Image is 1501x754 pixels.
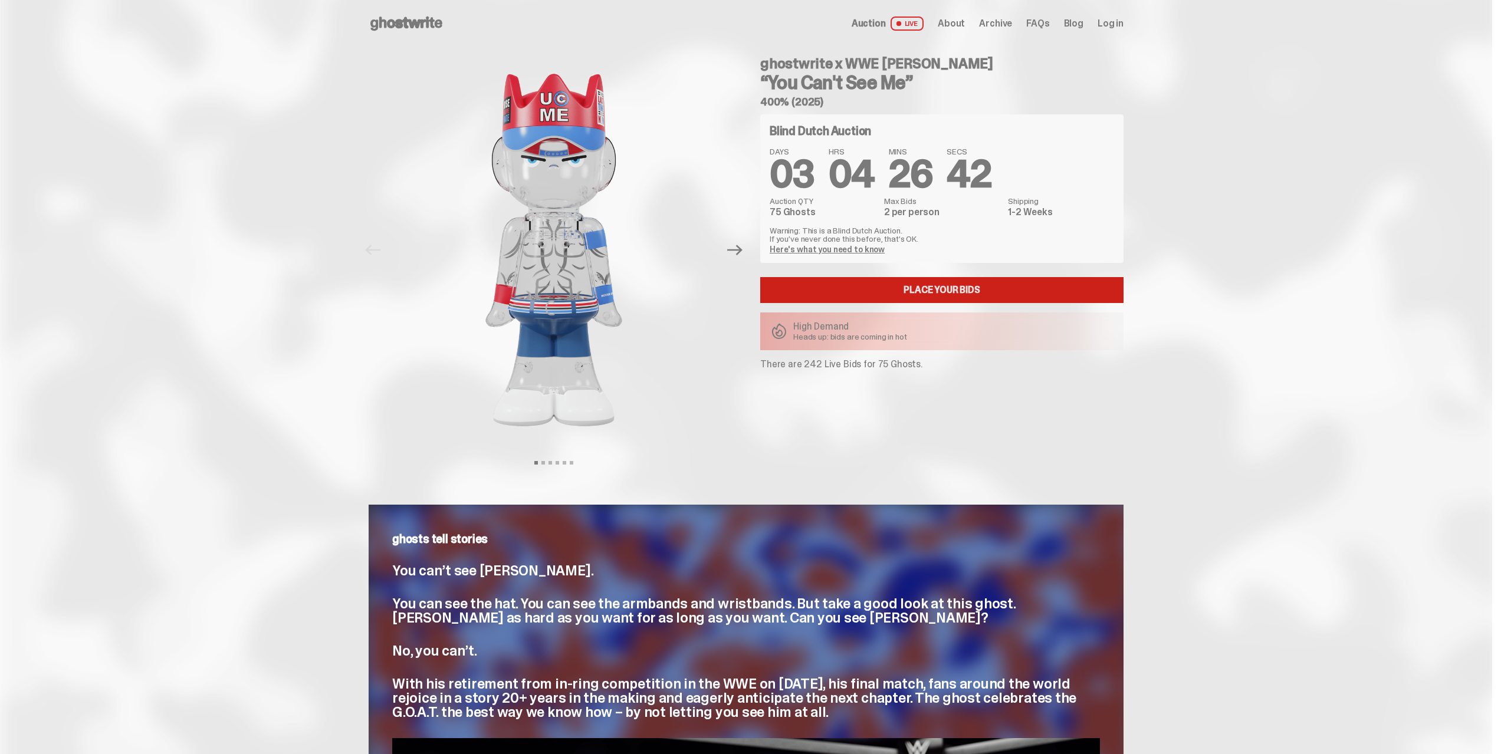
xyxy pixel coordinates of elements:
[392,674,1076,721] span: With his retirement from in-ring competition in the WWE on [DATE], his final match, fans around t...
[541,461,545,465] button: View slide 2
[829,150,875,199] span: 04
[889,147,933,156] span: MINS
[793,322,907,331] p: High Demand
[1008,208,1114,217] dd: 1-2 Weeks
[570,461,573,465] button: View slide 6
[979,19,1012,28] a: Archive
[770,244,885,255] a: Here's what you need to know
[770,208,877,217] dd: 75 Ghosts
[760,57,1124,71] h4: ghostwrite x WWE [PERSON_NAME]
[392,594,1016,627] span: You can see the hat. You can see the armbands and wristbands. But take a good look at this ghost....
[793,332,907,341] p: Heads up: bids are coming in hot
[770,147,814,156] span: DAYS
[760,73,1124,92] h3: “You Can't See Me”
[548,461,552,465] button: View slide 3
[889,150,933,199] span: 26
[760,277,1124,303] a: Place your Bids
[760,360,1124,369] p: There are 242 Live Bids for 75 Ghosts.
[891,17,924,31] span: LIVE
[392,561,593,580] span: You can’t see [PERSON_NAME].
[947,150,991,199] span: 42
[852,19,886,28] span: Auction
[852,17,924,31] a: Auction LIVE
[563,461,566,465] button: View slide 5
[829,147,875,156] span: HRS
[1026,19,1049,28] a: FAQs
[556,461,559,465] button: View slide 4
[884,208,1001,217] dd: 2 per person
[1098,19,1124,28] a: Log in
[534,461,538,465] button: View slide 1
[770,125,871,137] h4: Blind Dutch Auction
[770,226,1114,243] p: Warning: This is a Blind Dutch Auction. If you’ve never done this before, that’s OK.
[392,641,477,660] span: No, you can’t.
[722,237,748,263] button: Next
[1064,19,1083,28] a: Blog
[392,47,716,453] img: John_Cena_Hero_1.png
[1008,197,1114,205] dt: Shipping
[760,97,1124,107] h5: 400% (2025)
[770,197,877,205] dt: Auction QTY
[947,147,991,156] span: SECS
[392,533,1100,545] p: ghosts tell stories
[770,150,814,199] span: 03
[938,19,965,28] a: About
[884,197,1001,205] dt: Max Bids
